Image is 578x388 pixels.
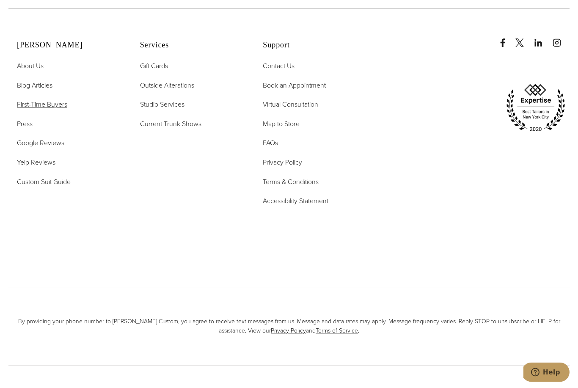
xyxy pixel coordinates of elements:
[17,119,33,129] span: Press
[140,100,184,110] span: Studio Services
[263,158,302,168] span: Privacy Policy
[140,61,242,129] nav: Services Footer Nav
[263,81,326,91] span: Book an Appointment
[523,363,570,384] iframe: Opens a widget where you can chat to one of our agents
[263,119,300,130] a: Map to Store
[17,119,33,130] a: Press
[140,99,184,110] a: Studio Services
[140,80,194,91] a: Outside Alterations
[140,119,201,129] span: Current Trunk Shows
[17,61,44,72] a: About Us
[140,119,201,130] a: Current Trunk Shows
[8,317,570,336] span: By providing your phone number to [PERSON_NAME] Custom, you agree to receive text messages from u...
[263,119,300,129] span: Map to Store
[263,100,318,110] span: Virtual Consultation
[502,81,570,135] img: expertise, best tailors in new york city 2020
[17,61,119,187] nav: Alan David Footer Nav
[17,100,67,110] span: First-Time Buyers
[515,30,532,47] a: x/twitter
[263,61,295,71] span: Contact Us
[17,158,55,168] span: Yelp Reviews
[17,138,64,148] span: Google Reviews
[263,41,365,50] h2: Support
[263,61,365,207] nav: Support Footer Nav
[17,157,55,168] a: Yelp Reviews
[263,80,326,91] a: Book an Appointment
[263,196,328,206] span: Accessibility Statement
[271,327,306,336] a: Privacy Policy
[263,196,328,207] a: Accessibility Statement
[140,81,194,91] span: Outside Alterations
[17,81,52,91] span: Blog Articles
[140,61,168,71] span: Gift Cards
[316,327,358,336] a: Terms of Service
[17,99,67,110] a: First-Time Buyers
[263,177,319,187] span: Terms & Conditions
[263,138,278,148] span: FAQs
[263,157,302,168] a: Privacy Policy
[17,177,71,187] span: Custom Suit Guide
[534,30,551,47] a: linkedin
[17,41,119,50] h2: [PERSON_NAME]
[553,30,570,47] a: instagram
[263,177,319,188] a: Terms & Conditions
[263,61,295,72] a: Contact Us
[17,80,52,91] a: Blog Articles
[263,99,318,110] a: Virtual Consultation
[498,30,514,47] a: Facebook
[140,41,242,50] h2: Services
[263,138,278,149] a: FAQs
[17,138,64,149] a: Google Reviews
[17,61,44,71] span: About Us
[140,61,168,72] a: Gift Cards
[17,177,71,188] a: Custom Suit Guide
